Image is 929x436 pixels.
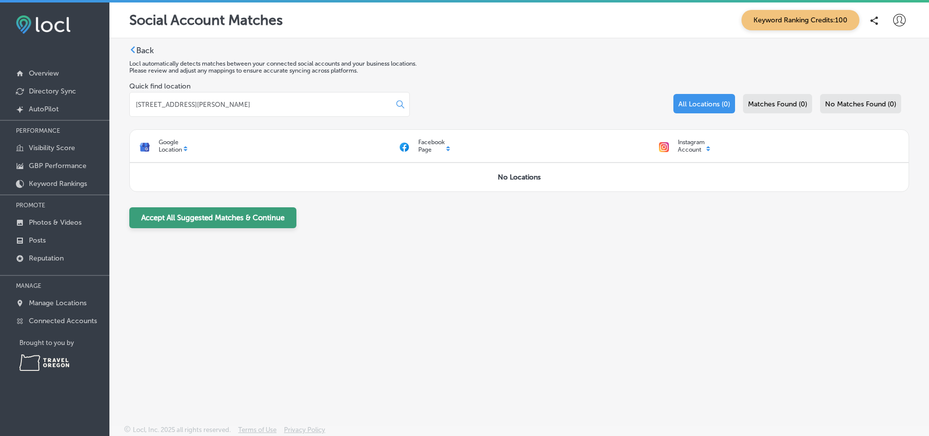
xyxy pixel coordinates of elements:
[748,100,807,108] span: Matches Found (0)
[678,139,705,153] p: Instagram Account
[29,317,97,325] p: Connected Accounts
[825,100,896,108] span: No Matches Found (0)
[129,67,909,74] p: Please review and adjust any mappings to ensure accurate syncing across platforms.
[29,162,87,170] p: GBP Performance
[129,12,283,28] p: Social Account Matches
[29,218,82,227] p: Photos & Videos
[19,354,69,371] img: Travel Oregon
[742,10,859,30] span: Keyword Ranking Credits: 100
[418,139,445,153] p: Facebook Page
[159,139,182,153] p: Google Location
[29,69,59,78] p: Overview
[133,426,231,434] p: Locl, Inc. 2025 all rights reserved.
[19,339,109,347] p: Brought to you by
[136,46,154,55] label: Back
[29,87,76,95] p: Directory Sync
[29,254,64,262] p: Reputation
[29,299,87,307] p: Manage Locations
[129,82,410,90] label: Quick find location
[29,144,75,152] p: Visibility Score
[16,15,71,34] img: fda3e92497d09a02dc62c9cd864e3231.png
[678,100,730,108] span: All Locations (0)
[135,100,377,109] input: Search locations...
[29,105,59,113] p: AutoPilot
[129,207,296,228] button: Accept All Suggested Matches & Continue
[129,60,909,67] p: Locl automatically detects matches between your connected social accounts and your business locat...
[29,179,87,188] p: Keyword Rankings
[29,236,46,245] p: Posts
